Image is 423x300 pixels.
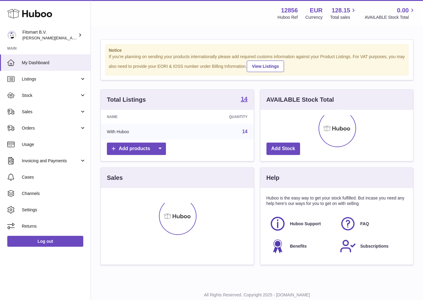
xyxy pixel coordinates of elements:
p: All Rights Reserved. Copyright 2025 - [DOMAIN_NAME] [96,292,418,298]
div: If you're planning on sending your products internationally please add required customs informati... [109,54,405,72]
th: Quantity [181,110,253,124]
a: 14 [242,129,248,134]
span: Listings [22,76,80,82]
strong: 14 [241,96,247,102]
h3: Total Listings [107,96,146,104]
span: 128.15 [332,6,350,15]
span: FAQ [360,221,369,227]
h3: Sales [107,174,123,182]
p: Huboo is the easy way to get your stock fulfilled. But incase you need any help here's our ways f... [266,195,407,207]
h3: Help [266,174,279,182]
a: Log out [7,236,83,247]
span: Subscriptions [360,243,388,249]
span: Cases [22,174,86,180]
a: Huboo Support [269,216,334,232]
span: Sales [22,109,80,115]
span: 0.00 [397,6,409,15]
div: Fitsmart B.V. [22,29,77,41]
a: 128.15 Total sales [330,6,357,20]
div: Huboo Ref [278,15,298,20]
a: 14 [241,96,247,103]
span: Huboo Support [290,221,321,227]
a: Add Stock [266,143,300,155]
span: [PERSON_NAME][EMAIL_ADDRESS][DOMAIN_NAME] [22,35,121,40]
a: Add products [107,143,166,155]
span: Channels [22,191,86,196]
strong: Notice [109,48,405,53]
span: AVAILABLE Stock Total [365,15,416,20]
a: 0.00 AVAILABLE Stock Total [365,6,416,20]
div: Currency [306,15,323,20]
span: Invoicing and Payments [22,158,80,164]
span: Settings [22,207,86,213]
span: My Dashboard [22,60,86,66]
td: With Huboo [101,124,181,140]
a: Benefits [269,238,334,254]
span: Returns [22,223,86,229]
a: View Listings [247,61,284,72]
span: Stock [22,93,80,98]
h3: AVAILABLE Stock Total [266,96,334,104]
span: Total sales [330,15,357,20]
span: Benefits [290,243,307,249]
span: Usage [22,142,86,147]
strong: EUR [310,6,322,15]
a: FAQ [340,216,404,232]
a: Subscriptions [340,238,404,254]
span: Orders [22,125,80,131]
strong: 12856 [281,6,298,15]
th: Name [101,110,181,124]
img: jonathan@leaderoo.com [7,31,16,40]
